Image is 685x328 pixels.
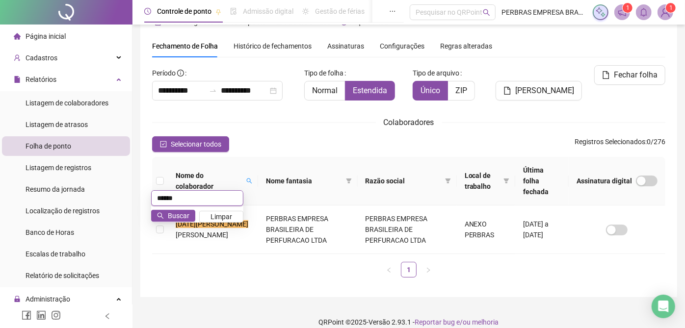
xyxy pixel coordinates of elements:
button: Buscar [151,210,195,222]
li: 1 [401,262,417,278]
span: instagram [51,310,61,320]
span: ZIP [455,86,467,95]
span: Localização de registros [26,207,100,215]
span: : 0 / 276 [575,136,665,152]
span: file [14,76,21,83]
td: PERBRAS EMPRESA BRASILEIRA DE PERFURACAO LTDA [258,205,357,254]
span: Banco de Horas [26,228,74,236]
span: filter [445,178,451,184]
span: ellipsis [389,8,396,15]
span: left [386,267,392,273]
span: PERBRAS EMPRESA BRASILEIRA DE PERFURACAO LTDA [501,7,587,18]
span: Único [421,86,440,95]
span: Admissão digital [243,7,293,15]
span: Reportar bug e/ou melhoria [415,318,499,326]
span: Resumo da jornada [26,185,85,193]
span: user-add [14,54,21,61]
mark: [DATE][PERSON_NAME] [176,220,248,228]
sup: 1 [623,3,632,13]
span: facebook [22,310,31,320]
span: search [246,178,252,184]
span: Normal [312,86,338,95]
span: Selecionar todos [171,139,221,150]
span: Assista o vídeo [285,18,331,26]
span: lock [14,296,21,303]
span: Estendida [353,86,387,95]
span: Período [152,69,176,77]
span: Regras alteradas [440,43,492,50]
span: Nome fantasia [266,176,342,186]
span: Cadastros [26,54,57,62]
span: file [503,87,511,95]
span: Leia o artigo sobre folha de ponto [164,18,266,26]
span: Fechamento de Folha [152,42,218,50]
span: swap-right [209,87,217,95]
span: search [483,9,490,16]
li: Página anterior [381,262,397,278]
span: Versão [369,318,391,326]
span: filter [344,174,354,188]
span: Razão social [366,176,441,186]
span: Local de trabalho [465,170,500,192]
span: search [244,168,254,194]
img: 87329 [658,5,673,20]
img: sparkle-icon.fc2bf0ac1784a2077858766a79e2daf3.svg [595,7,606,18]
span: Relatórios [26,76,56,83]
span: Configurações [380,43,424,50]
span: 1 [626,4,630,11]
button: left [381,262,397,278]
td: ANEXO PERBRAS [457,205,515,254]
span: Tipo de arquivo [413,68,459,78]
span: pushpin [215,9,221,15]
span: 1 [669,4,673,11]
th: Última folha fechada [515,157,569,205]
button: Fechar folha [594,65,665,85]
span: Limpar [211,211,232,222]
span: bell [639,8,648,17]
span: to [209,87,217,95]
span: filter [443,174,453,188]
span: Listagem de colaboradores [26,99,108,107]
span: Histórico de fechamentos [234,42,312,50]
span: file-done [230,8,237,15]
span: search [157,212,164,219]
span: linkedin [36,310,46,320]
span: filter [346,178,352,184]
span: notification [618,8,627,17]
span: check-square [160,141,167,148]
span: filter [501,168,511,194]
span: clock-circle [144,8,151,15]
div: Open Intercom Messenger [652,295,675,318]
span: Listagem de registros [26,164,91,172]
span: [PERSON_NAME] [176,231,228,239]
button: right [421,262,436,278]
span: Folha de ponto [26,142,71,150]
span: Buscar [168,210,189,221]
span: file [602,71,610,79]
td: PERBRAS EMPRESA BRASILEIRA DE PERFURACAO LTDA [358,205,457,254]
span: Faça um tour [350,18,391,26]
td: [DATE] a [DATE] [515,205,569,254]
span: Colaboradores [384,118,434,127]
button: Selecionar todos [152,136,229,152]
span: Gestão de férias [315,7,365,15]
span: Registros Selecionados [575,138,645,146]
span: filter [503,178,509,184]
button: [PERSON_NAME] [496,81,582,101]
span: info-circle [177,70,184,76]
span: Escalas de trabalho [26,250,85,258]
span: Controle de ponto [157,7,211,15]
li: Próxima página [421,262,436,278]
span: home [14,33,21,40]
span: Tipo de folha [304,68,343,78]
span: Página inicial [26,32,66,40]
button: Limpar [199,211,243,223]
span: right [425,267,431,273]
span: left [104,313,111,320]
span: Nome do colaborador [176,170,242,192]
span: Assinaturas [327,43,364,50]
a: 1 [401,262,416,277]
span: Administração [26,295,70,303]
span: Listagem de atrasos [26,121,88,128]
span: Relatório de solicitações [26,272,99,279]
